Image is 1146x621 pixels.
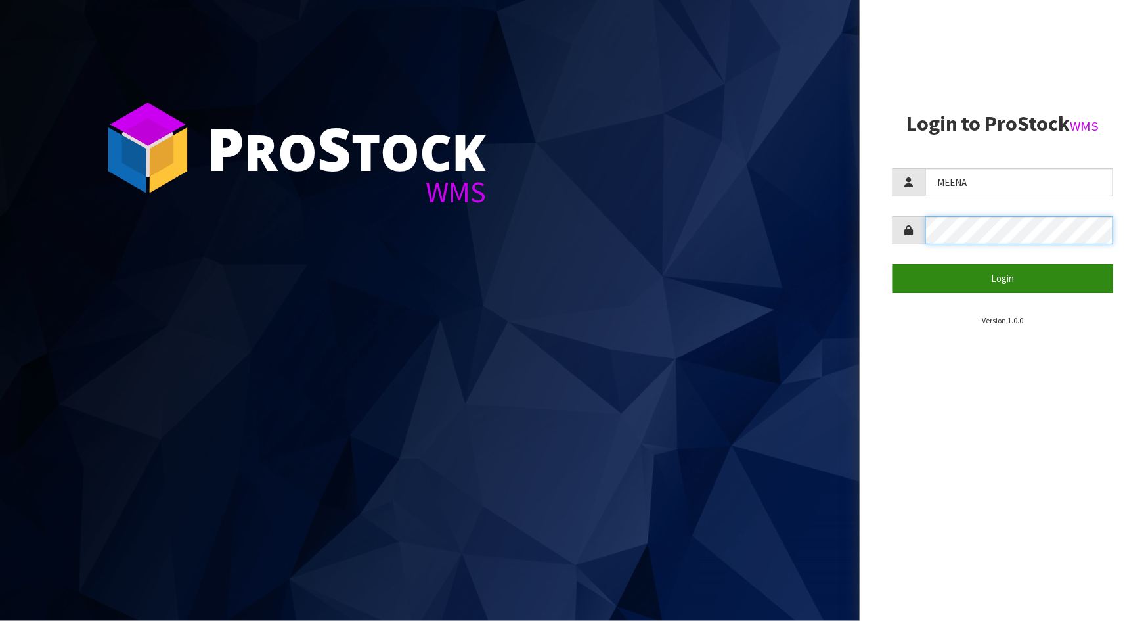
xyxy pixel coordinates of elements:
[893,112,1113,135] h2: Login to ProStock
[1070,118,1099,135] small: WMS
[317,108,351,188] span: S
[207,177,486,207] div: WMS
[982,315,1023,325] small: Version 1.0.0
[207,108,244,188] span: P
[207,118,486,177] div: ro tock
[925,168,1113,196] input: Username
[893,264,1113,292] button: Login
[99,99,197,197] img: ProStock Cube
